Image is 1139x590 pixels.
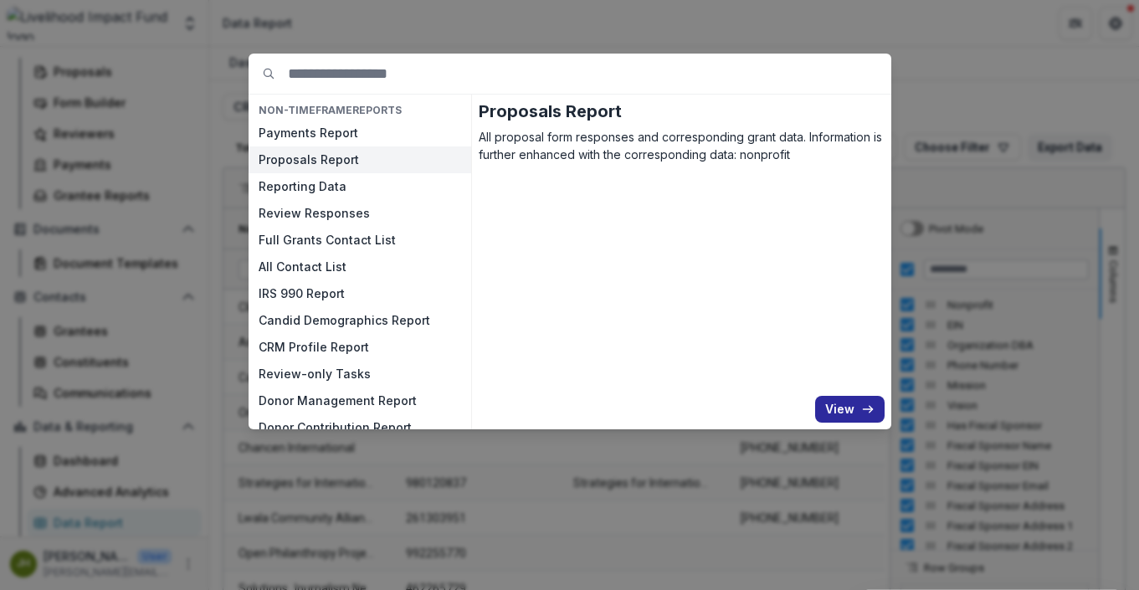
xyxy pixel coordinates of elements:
h2: Proposals Report [479,101,885,121]
button: Candid Demographics Report [249,307,471,334]
button: Proposals Report [249,146,471,173]
button: Review-only Tasks [249,361,471,387]
button: Reporting Data [249,173,471,200]
button: Payments Report [249,120,471,146]
button: Full Grants Contact List [249,227,471,254]
h4: NON-TIMEFRAME Reports [249,101,471,120]
button: Review Responses [249,200,471,227]
button: Donor Management Report [249,387,471,414]
button: IRS 990 Report [249,280,471,307]
button: View [815,396,885,423]
p: All proposal form responses and corresponding grant data. Information is further enhanced with th... [479,128,885,163]
button: All Contact List [249,254,471,280]
button: Donor Contribution Report [249,414,471,441]
button: CRM Profile Report [249,334,471,361]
